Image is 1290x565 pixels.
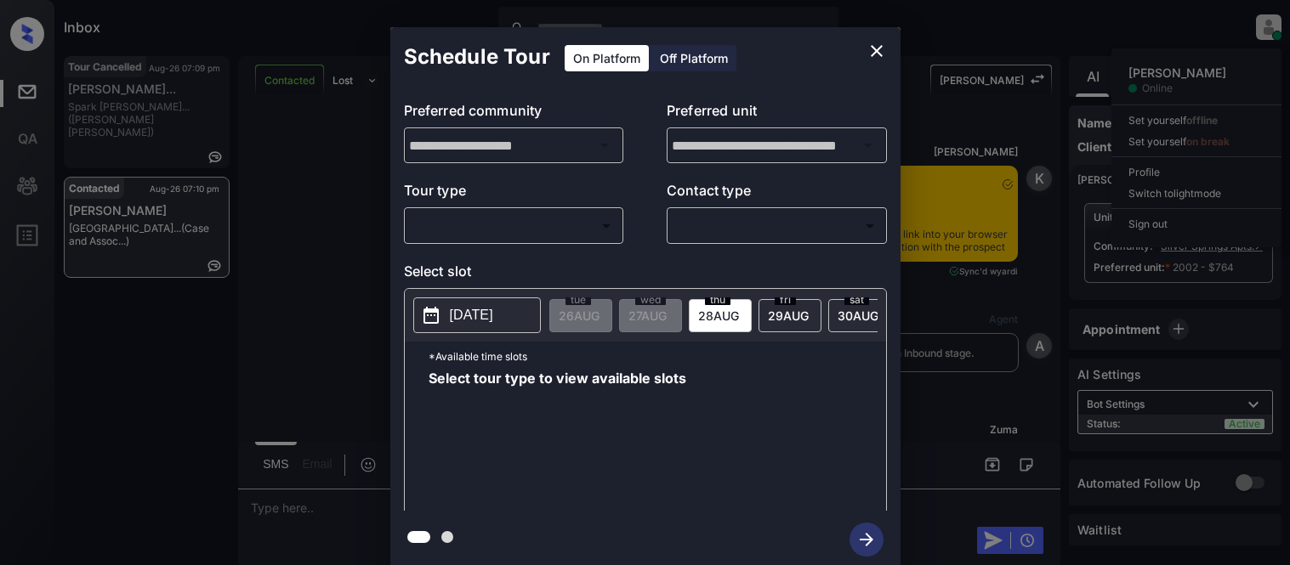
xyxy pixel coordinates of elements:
span: thu [705,295,730,305]
p: Contact type [667,180,887,207]
span: 28 AUG [698,308,739,323]
button: [DATE] [413,297,541,333]
p: *Available time slots [429,342,886,371]
p: Preferred community [404,100,624,127]
p: Select slot [404,261,887,288]
span: 30 AUG [838,308,878,323]
p: Preferred unit [667,100,887,127]
div: date-select [828,299,891,332]
span: 29 AUG [768,308,809,323]
div: Off Platform [651,45,736,71]
span: fri [775,295,796,305]
h2: Schedule Tour [390,27,564,87]
div: On Platform [565,45,649,71]
div: date-select [759,299,821,332]
p: Tour type [404,180,624,207]
p: [DATE] [450,305,493,325]
span: Select tour type to view available slots [429,371,686,507]
span: sat [844,295,869,305]
div: date-select [689,299,752,332]
button: close [860,34,894,68]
